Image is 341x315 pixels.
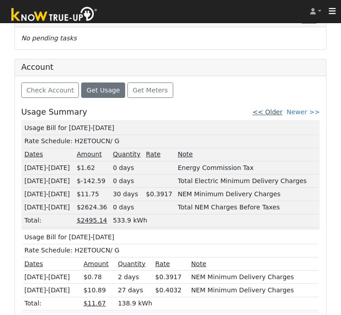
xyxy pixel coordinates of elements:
[23,284,82,297] td: [DATE]-[DATE]
[176,201,318,214] td: Total NEM Charges Before Taxes
[7,5,102,25] img: Know True-Up
[77,217,107,224] u: $2495.14
[83,300,106,307] u: $11.67
[75,188,112,201] td: $11.75
[324,5,341,18] button: Toggle navigation
[287,108,320,116] a: Newer >>
[21,82,79,98] button: Check Account
[21,107,87,117] h5: Usage Summary
[118,299,317,308] div: 138.9 kWh
[113,216,317,225] div: 533.9 kWh
[155,286,188,295] div: $0.4032
[113,189,143,199] div: 30 days
[23,244,318,257] td: Rate Schedule: H2ETOUCN
[24,260,43,267] u: Dates
[113,163,143,173] div: 0 days
[23,188,75,201] td: [DATE]-[DATE]
[21,63,54,72] h5: Account
[118,260,146,267] u: Quantity
[75,201,112,214] td: $2624.36
[146,189,175,199] div: $0.3917
[24,150,43,158] u: Dates
[23,135,318,148] td: Rate Schedule: H2ETOUCN
[23,201,75,214] td: [DATE]-[DATE]
[176,161,318,174] td: Energy Commission Tax
[155,260,170,267] u: Rate
[83,260,108,267] u: Amount
[110,137,119,145] span: / G
[113,203,143,212] div: 0 days
[110,247,119,254] span: / G
[23,174,75,188] td: [DATE]-[DATE]
[253,108,283,116] a: << Older
[26,87,74,94] span: Check Account
[81,82,125,98] button: Get Usage
[87,87,120,94] span: Get Usage
[23,161,75,174] td: [DATE]-[DATE]
[23,214,75,227] td: Total:
[127,82,173,98] button: Get Meters
[118,286,152,295] div: 27 days
[118,272,152,282] div: 2 days
[113,176,143,186] div: 0 days
[23,271,82,284] td: [DATE]-[DATE]
[23,231,318,244] td: Usage Bill for [DATE]-[DATE]
[146,150,161,158] u: Rate
[23,122,318,135] td: Usage Bill for [DATE]-[DATE]
[77,150,102,158] u: Amount
[113,150,141,158] u: Quantity
[155,272,188,282] div: $0.3917
[190,284,318,297] td: NEM Minimum Delivery Charges
[82,284,117,297] td: $10.89
[75,174,112,188] td: $-142.59
[23,297,82,310] td: Total:
[82,271,117,284] td: $0.78
[75,161,112,174] td: $1.62
[176,188,318,201] td: NEM Minimum Delivery Charges
[176,174,318,188] td: Total Electric Minimum Delivery Charges
[190,271,318,284] td: NEM Minimum Delivery Charges
[21,34,77,42] i: No pending tasks
[191,260,206,267] u: Note
[178,150,193,158] u: Note
[133,87,168,94] span: Get Meters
